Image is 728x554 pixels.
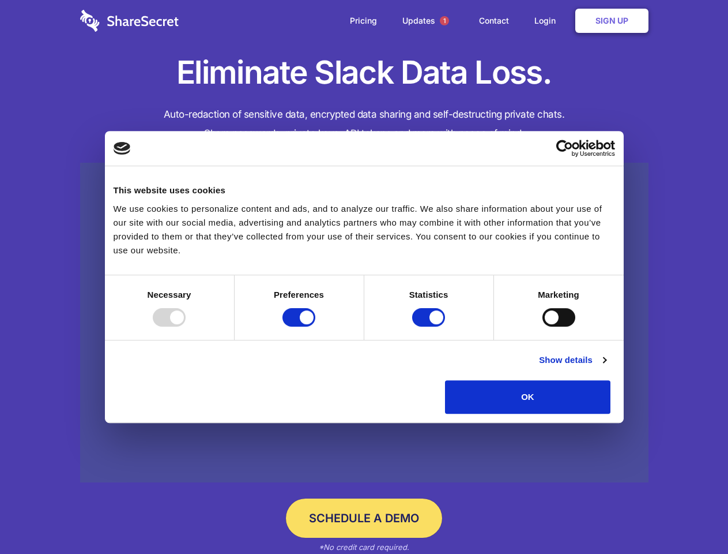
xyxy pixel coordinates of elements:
span: 1 [440,16,449,25]
a: Wistia video thumbnail [80,163,648,483]
h4: Auto-redaction of sensitive data, encrypted data sharing and self-destructing private chats. Shar... [80,105,648,143]
a: Schedule a Demo [286,499,442,538]
a: Login [523,3,573,39]
a: Pricing [338,3,388,39]
div: This website uses cookies [114,184,615,197]
button: OK [445,380,610,414]
strong: Necessary [148,290,191,300]
a: Sign Up [575,9,648,33]
strong: Preferences [274,290,324,300]
strong: Marketing [538,290,579,300]
h1: Eliminate Slack Data Loss. [80,52,648,93]
a: Show details [539,353,606,367]
em: *No credit card required. [319,542,409,552]
div: We use cookies to personalize content and ads, and to analyze our traffic. We also share informat... [114,202,615,257]
img: logo [114,142,131,155]
img: logo-wordmark-white-trans-d4663122ce5f474addd5e946df7df03e33cb6a1c49d2221995e7729f52c070b2.svg [80,10,179,32]
a: Usercentrics Cookiebot - opens in a new window [514,140,615,157]
strong: Statistics [409,290,448,300]
a: Contact [467,3,520,39]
